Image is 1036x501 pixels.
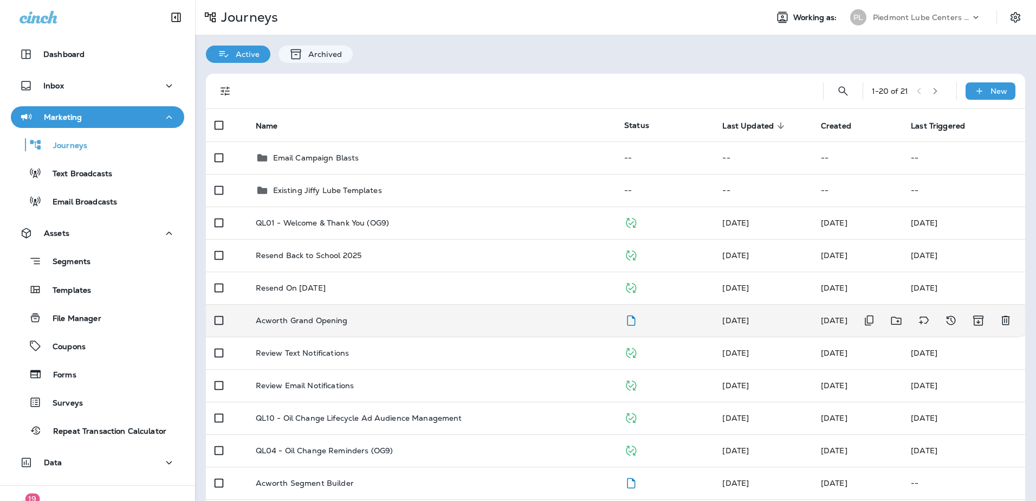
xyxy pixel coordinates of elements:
[217,9,278,25] p: Journeys
[821,413,847,423] span: Unknown
[821,218,847,228] span: J-P Scoville
[624,412,638,422] span: Published
[11,419,184,442] button: Repeat Transaction Calculator
[624,445,638,454] span: Published
[722,121,774,131] span: Last Updated
[273,186,382,195] p: Existing Jiffy Lube Templates
[616,142,714,174] td: --
[256,251,362,260] p: Resend Back to School 2025
[913,310,935,332] button: Add tags
[885,310,908,332] button: Move to folder
[273,153,359,162] p: Email Campaign Blasts
[902,369,1025,402] td: [DATE]
[911,479,1016,487] p: --
[902,207,1025,239] td: [DATE]
[11,335,184,357] button: Coupons
[902,272,1025,304] td: [DATE]
[624,380,638,389] span: Published
[873,13,970,22] p: Piedmont Lube Centers LLC
[42,257,90,268] p: Segments
[902,239,1025,272] td: [DATE]
[850,9,866,25] div: PL
[1006,8,1025,27] button: Settings
[11,106,184,128] button: Marketing
[624,477,638,487] span: Draft
[858,310,880,332] button: Duplicate
[42,169,112,179] p: Text Broadcasts
[42,314,101,324] p: File Manager
[11,391,184,414] button: Surveys
[11,43,184,65] button: Dashboard
[812,174,902,207] td: --
[821,121,865,131] span: Created
[812,142,902,174] td: --
[911,121,965,131] span: Last Triggered
[624,282,638,292] span: Published
[821,316,847,325] span: J-P Scoville
[793,13,839,22] span: Working as:
[821,478,847,488] span: J-P Scoville
[624,120,649,130] span: Status
[11,278,184,301] button: Templates
[821,251,847,260] span: J-P Scoville
[722,121,788,131] span: Last Updated
[902,174,1025,207] td: --
[714,174,812,207] td: --
[42,141,87,151] p: Journeys
[11,162,184,184] button: Text Broadcasts
[256,121,292,131] span: Name
[11,363,184,386] button: Forms
[722,316,749,325] span: Alyson Dixon
[722,283,749,293] span: J-P Scoville
[42,370,76,381] p: Forms
[256,316,348,325] p: Acworth Grand Opening
[42,399,83,409] p: Surveys
[821,446,847,455] span: J-P Scoville
[902,402,1025,434] td: [DATE]
[11,306,184,329] button: File Manager
[256,381,354,390] p: Review Email Notifications
[990,87,1007,95] p: New
[215,80,236,102] button: Filters
[44,458,62,467] p: Data
[44,113,82,121] p: Marketing
[624,314,638,324] span: Draft
[43,81,64,90] p: Inbox
[872,87,908,95] div: 1 - 20 of 21
[11,249,184,273] button: Segments
[821,381,847,390] span: J-P Scoville
[722,413,749,423] span: J-P Scoville
[832,80,854,102] button: Search Journeys
[11,133,184,156] button: Journeys
[11,222,184,244] button: Assets
[42,342,86,352] p: Coupons
[722,478,749,488] span: J-P Scoville
[11,190,184,213] button: Email Broadcasts
[161,7,191,28] button: Collapse Sidebar
[256,349,349,357] p: Review Text Notifications
[42,286,91,296] p: Templates
[256,479,354,487] p: Acworth Segment Builder
[722,446,749,455] span: J-P Scoville
[42,197,117,208] p: Email Broadcasts
[256,121,278,131] span: Name
[911,121,979,131] span: Last Triggered
[902,142,1025,174] td: --
[940,310,962,332] button: View Changelog
[722,348,749,358] span: Lauren Wilbanks
[256,446,393,455] p: QL04 - Oil Change Reminders (OG9)
[722,251,749,260] span: J-P Scoville
[256,414,462,422] p: QL10 - Oil Change Lifecycle Ad Audience Management
[821,121,851,131] span: Created
[722,381,749,390] span: Lauren Wilbanks
[624,347,638,357] span: Published
[42,427,166,437] p: Repeat Transaction Calculator
[995,310,1016,332] button: Delete
[902,434,1025,467] td: [DATE]
[821,283,847,293] span: J-P Scoville
[616,174,714,207] td: --
[11,452,184,473] button: Data
[43,50,85,59] p: Dashboard
[821,348,847,358] span: Lauren Wilbanks
[714,142,812,174] td: --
